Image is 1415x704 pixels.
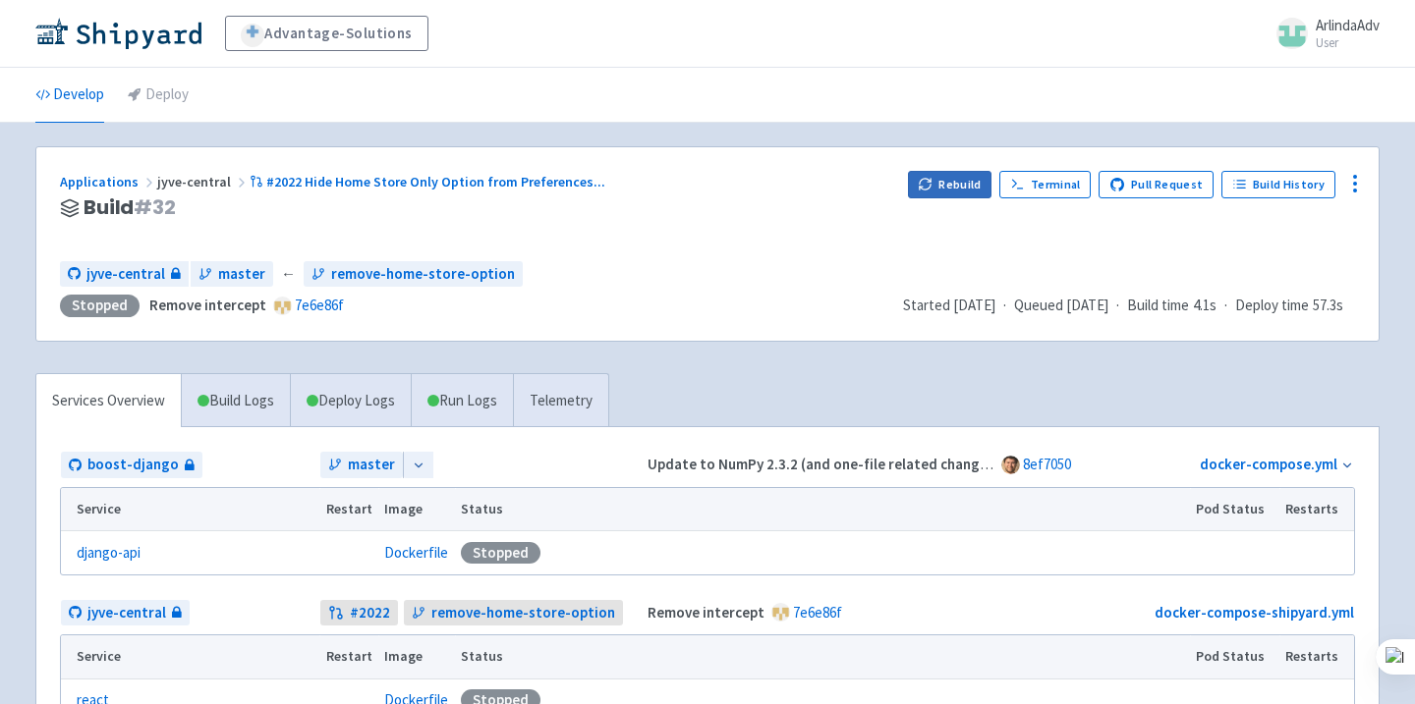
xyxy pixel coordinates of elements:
span: jyve-central [157,173,250,190]
a: Build Logs [182,374,290,428]
a: Telemetry [513,374,608,428]
th: Status [455,488,1190,531]
a: remove-home-store-option [304,261,523,288]
a: Dockerfile [384,543,448,562]
th: Service [61,488,319,531]
a: master [320,452,403,478]
th: Restart [319,635,378,678]
a: #2022 Hide Home Store Only Option from Preferences... [250,173,608,190]
th: Pod Status [1190,488,1279,531]
span: # 32 [134,193,176,221]
time: [DATE] [1066,296,1108,314]
a: docker-compose.yml [1200,455,1337,473]
a: docker-compose-shipyard.yml [1155,603,1354,622]
a: 7e6e86f [295,296,344,314]
th: Restarts [1279,488,1354,531]
a: remove-home-store-option [404,600,623,626]
span: Queued [1014,296,1108,314]
th: Service [61,635,319,678]
a: jyve-central [61,600,190,626]
a: Build History [1221,171,1335,198]
span: ← [281,263,296,286]
a: ArlindaAdv User [1265,18,1380,49]
th: Image [378,635,455,678]
a: 7e6e86f [793,603,842,622]
span: Build [84,196,176,219]
th: Status [455,635,1190,678]
span: boost-django [87,454,179,476]
a: Develop [35,68,104,123]
strong: Update to NumPy 2.3.2 (and one-file related change) (#3944) [648,455,1046,473]
a: master [191,261,273,288]
span: master [348,454,395,476]
a: Applications [60,173,157,190]
span: Build time [1127,295,1189,317]
strong: # 2022 [350,602,390,624]
strong: Remove intercept [149,296,266,314]
th: Pod Status [1190,635,1279,678]
a: Run Logs [411,374,513,428]
span: #2022 Hide Home Store Only Option from Preferences ... [266,173,605,190]
img: Shipyard logo [35,18,201,49]
div: · · · [903,295,1355,317]
a: Deploy Logs [290,374,411,428]
a: Pull Request [1099,171,1214,198]
span: jyve-central [87,602,166,624]
span: remove-home-store-option [431,602,615,624]
button: Rebuild [908,171,992,198]
a: django-api [77,542,141,565]
a: Advantage-Solutions [225,16,428,51]
span: master [218,263,265,286]
span: 57.3s [1313,295,1343,317]
div: Stopped [461,542,540,564]
a: #2022 [320,600,398,626]
th: Restarts [1279,635,1354,678]
span: Deploy time [1235,295,1309,317]
span: remove-home-store-option [331,263,515,286]
a: Deploy [128,68,189,123]
a: boost-django [61,452,202,478]
span: Started [903,296,995,314]
th: Restart [319,488,378,531]
a: 8ef7050 [1023,455,1071,473]
span: ArlindaAdv [1316,16,1380,34]
a: jyve-central [60,261,189,288]
div: Stopped [60,295,140,317]
th: Image [378,488,455,531]
a: Services Overview [36,374,181,428]
strong: Remove intercept [648,603,764,622]
span: jyve-central [86,263,165,286]
small: User [1316,36,1380,49]
time: [DATE] [953,296,995,314]
span: 4.1s [1193,295,1217,317]
a: Terminal [999,171,1091,198]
